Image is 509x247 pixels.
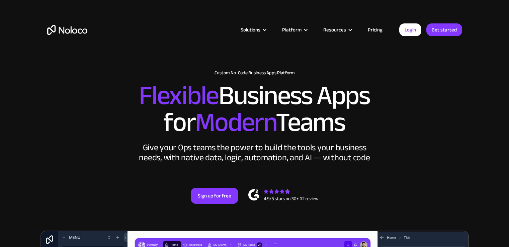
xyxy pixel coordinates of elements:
div: Solutions [241,25,260,34]
a: Login [399,23,421,36]
span: Modern [195,97,276,147]
a: Sign up for free [191,188,238,204]
div: Solutions [232,25,274,34]
div: Platform [274,25,315,34]
div: Resources [315,25,359,34]
a: home [47,25,87,35]
span: Flexible [139,71,219,120]
h1: Custom No-Code Business Apps Platform [47,70,462,76]
a: Get started [426,23,462,36]
div: Give your Ops teams the power to build the tools your business needs, with native data, logic, au... [138,143,372,163]
a: Pricing [359,25,391,34]
div: Platform [282,25,302,34]
h2: Business Apps for Teams [47,82,462,136]
div: Resources [323,25,346,34]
